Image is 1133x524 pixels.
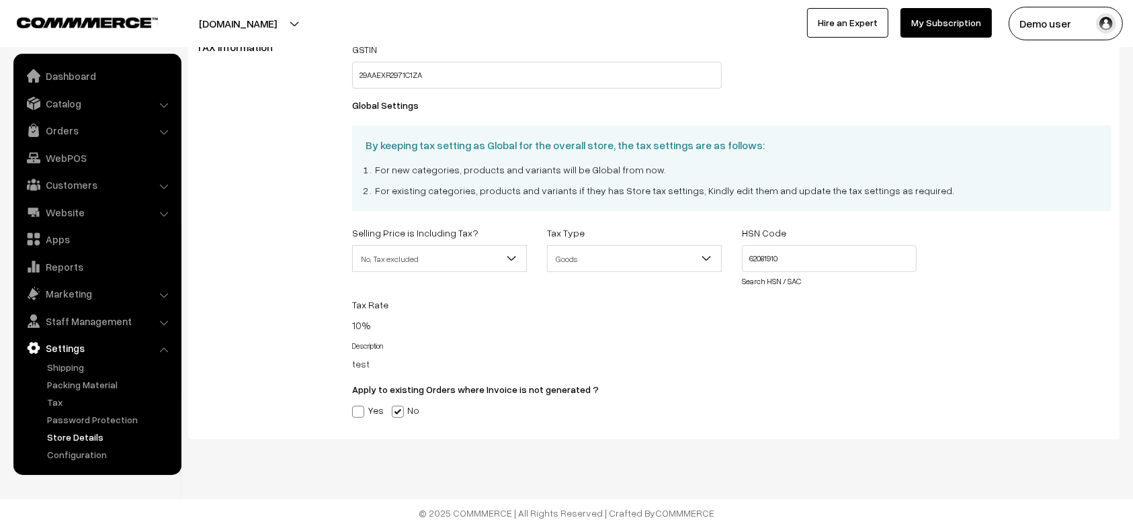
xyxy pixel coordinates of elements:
[44,360,177,374] a: Shipping
[17,255,177,279] a: Reports
[352,226,478,240] label: Selling Price is Including Tax?
[17,336,177,360] a: Settings
[17,200,177,224] a: Website
[352,341,1111,350] h4: Description
[742,245,917,272] input: Select Code (Type and search)
[1009,7,1123,40] button: Demo user
[44,395,177,409] a: Tax
[17,309,177,333] a: Staff Management
[548,247,721,271] span: Goods
[392,403,419,417] label: No
[807,8,888,38] a: Hire an Expert
[352,403,384,417] label: Yes
[1096,13,1116,34] img: user
[375,163,1098,177] li: For new categories, products and variants will be Global from now.
[742,276,801,286] a: Search HSN / SAC
[352,245,527,272] span: No, Tax excluded
[17,281,177,306] a: Marketing
[44,430,177,444] a: Store Details
[17,227,177,251] a: Apps
[17,146,177,170] a: WebPOS
[900,8,992,38] a: My Subscription
[44,412,177,427] a: Password Protection
[196,40,289,54] span: TAX information
[17,64,177,88] a: Dashboard
[352,62,722,89] input: GSTIN
[655,507,714,519] a: COMMMERCE
[17,13,134,30] a: COMMMERCE
[352,42,377,56] label: GSTIN
[375,183,1098,198] li: For existing categories, products and variants if they has Store tax settings, Kindly edit them a...
[17,118,177,142] a: Orders
[352,318,370,332] span: 10%
[17,91,177,116] a: Catalog
[352,98,435,112] label: Global Settings
[547,245,722,272] span: Goods
[353,247,526,271] span: No, Tax excluded
[44,447,177,462] a: Configuration
[352,382,615,396] label: Apply to existing Orders where Invoice is not generated ?
[44,378,177,392] a: Packing Material
[547,226,585,240] label: Tax Type
[742,226,786,240] label: HSN Code
[17,17,158,28] img: COMMMERCE
[17,173,177,197] a: Customers
[152,7,324,40] button: [DOMAIN_NAME]
[352,357,370,371] span: test
[352,298,388,312] label: Tax Rate
[366,139,1098,152] h3: By keeping tax setting as Global for the overall store, the tax settings are as follows:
